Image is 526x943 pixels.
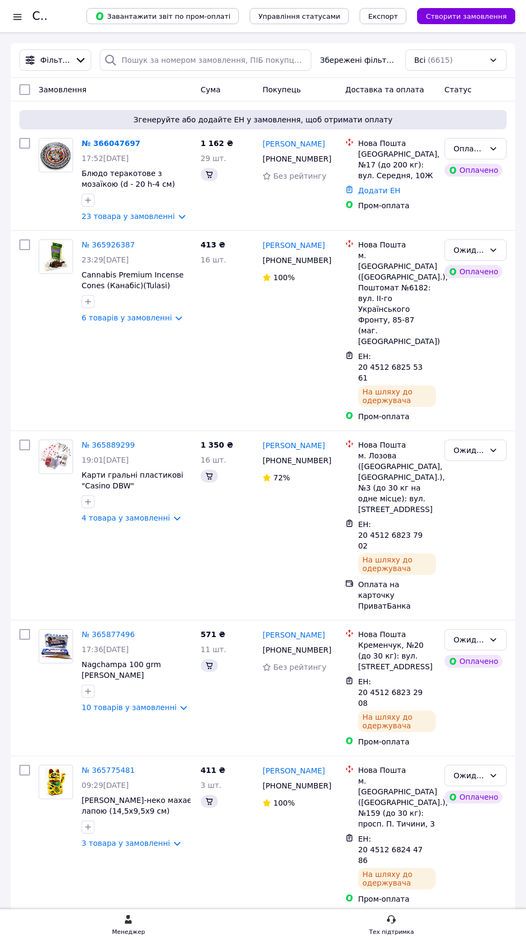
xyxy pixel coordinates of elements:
div: Менеджер [112,927,145,938]
span: Завантажити звіт по пром-оплаті [95,11,230,21]
a: Фото товару [39,765,73,799]
div: [PHONE_NUMBER] [260,642,328,657]
div: Ожидает отправки [454,770,485,781]
span: 571 ₴ [201,630,225,639]
div: [PHONE_NUMBER] [260,778,328,793]
img: Фото товару [39,442,72,471]
a: Додати ЕН [358,186,400,195]
button: Завантажити звіт по пром-оплаті [86,8,239,24]
span: 29 шт. [201,154,227,163]
div: Оплачено [454,143,485,155]
a: 4 товара у замовленні [82,514,170,522]
a: Створити замовлення [406,11,515,20]
a: Фото товару [39,239,73,274]
span: 3 шт. [201,781,222,790]
span: Покупець [262,85,301,94]
a: № 365775481 [82,766,135,774]
div: [PHONE_NUMBER] [260,253,328,268]
span: 17:36[DATE] [82,645,129,654]
span: Карти гральні пластикові "Casino DBW" [82,471,183,490]
span: 11 шт. [201,645,227,654]
a: 3 товара у замовленні [82,839,170,847]
div: Оплачено [444,164,502,177]
div: Тех підтримка [369,927,414,938]
a: [PERSON_NAME]-неко махає лапою (14,5х9,5х9 см) [82,796,191,815]
span: Фільтри [40,55,70,65]
input: Пошук за номером замовлення, ПІБ покупця, номером телефону, Email, номером накладної [100,49,312,71]
span: 16 шт. [201,456,227,464]
span: 19:01[DATE] [82,456,129,464]
div: [GEOGRAPHIC_DATA], №17 (до 200 кг): вул. Середня, 10Ж [358,149,436,181]
a: № 365926387 [82,240,135,249]
a: [PERSON_NAME] [262,765,325,776]
span: 16 шт. [201,255,227,264]
div: Пром-оплата [358,894,436,904]
span: Створити замовлення [426,12,507,20]
span: Згенеруйте або додайте ЕН у замовлення, щоб отримати оплату [24,114,502,125]
div: Пром-оплата [358,411,436,422]
div: Оплачено [444,655,502,668]
a: Cannabis Premium Incense Cones (Канабіс)(Tulasi) [82,271,184,290]
div: Пром-оплата [358,736,436,747]
div: На шляху до одержувача [358,385,436,407]
a: Фото товару [39,629,73,663]
span: 100% [273,273,295,282]
div: Нова Пошта [358,239,436,250]
div: Оплачено [444,265,502,278]
a: № 365889299 [82,441,135,449]
a: Блюдо теракотове з мозаїкою (d - 20 h-4 см) [82,169,175,188]
span: 100% [273,799,295,807]
h1: Список замовлень [32,10,141,23]
span: Збережені фільтри: [320,55,396,65]
a: 6 товарів у замовленні [82,313,172,322]
a: № 366047697 [82,139,140,148]
a: Фото товару [39,440,73,474]
span: Без рейтингу [273,172,326,180]
a: [PERSON_NAME] [262,240,325,251]
span: Статус [444,85,472,94]
div: м. [GEOGRAPHIC_DATA] ([GEOGRAPHIC_DATA].), №159 (до 30 кг): просп. П. Тичини, 3 [358,776,436,829]
span: 23:29[DATE] [82,255,129,264]
div: [PHONE_NUMBER] [260,453,328,468]
div: м. Лозова ([GEOGRAPHIC_DATA], [GEOGRAPHIC_DATA].), №3 (до 30 кг на одне місце): вул. [STREET_ADDR... [358,450,436,515]
a: 10 товарів у замовленні [82,703,177,712]
span: 1 162 ₴ [201,139,233,148]
a: 23 товара у замовленні [82,212,175,221]
div: Ожидает отправки [454,634,485,646]
span: ЕН: 20 4512 6825 5361 [358,352,422,382]
span: 72% [273,473,290,482]
span: Експорт [368,12,398,20]
div: Кременчук, №20 (до 30 кг): вул. [STREET_ADDRESS] [358,640,436,672]
a: Фото товару [39,138,73,172]
div: Пром-оплата [358,200,436,211]
a: [PERSON_NAME] [262,440,325,451]
button: Управління статусами [250,8,349,24]
span: 1 350 ₴ [201,441,233,449]
img: Фото товару [39,632,72,660]
span: Всі [414,55,426,65]
span: (6615) [428,56,453,64]
div: На шляху до одержувача [358,553,436,575]
span: ЕН: 20 4512 6824 4786 [358,835,422,865]
a: [PERSON_NAME] [262,138,325,149]
span: Cума [201,85,221,94]
div: Нова Пошта [358,440,436,450]
img: Фото товару [43,765,68,799]
div: м. [GEOGRAPHIC_DATA] ([GEOGRAPHIC_DATA].), Поштомат №6182: вул. ІІ-го Українського Фронту, 85-87 ... [358,250,436,347]
span: Без рейтингу [273,663,326,671]
div: Оплата на карточку ПриватБанка [358,579,436,611]
span: Замовлення [39,85,86,94]
div: На шляху до одержувача [358,868,436,889]
img: Фото товару [40,138,72,172]
span: 411 ₴ [201,766,225,774]
span: Управління статусами [258,12,340,20]
div: Нова Пошта [358,629,436,640]
div: Нова Пошта [358,138,436,149]
span: 17:52[DATE] [82,154,129,163]
a: Nagchampa 100 grm [PERSON_NAME] [82,660,161,679]
button: Створити замовлення [417,8,515,24]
